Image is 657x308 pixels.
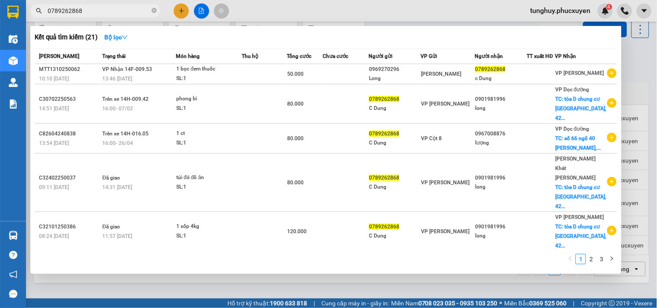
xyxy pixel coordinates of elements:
span: Gửi hàng Hạ Long: Hotline: [13,58,88,81]
span: right [609,256,615,261]
span: question-circle [9,251,17,259]
span: close-circle [152,7,157,15]
span: search [36,8,42,14]
div: C32101250386 [39,222,100,231]
span: 0789262868 [475,66,505,72]
span: Gửi hàng [GEOGRAPHIC_DATA]: Hotline: [9,25,92,56]
div: lượng [475,138,527,148]
span: Trên xe 14H-016.05 [102,131,149,137]
span: notification [9,270,17,279]
div: phong bì [176,94,241,104]
button: Bộ lọcdown [97,30,135,44]
img: solution-icon [9,99,18,109]
div: SL: 1 [176,138,241,148]
span: TC: tòa D chung cư [GEOGRAPHIC_DATA], 42... [555,224,606,249]
span: Tổng cước [287,53,312,59]
div: 1 bọc đem thuốc [176,64,241,74]
button: left [565,254,576,264]
input: Tìm tên, số ĐT hoặc mã đơn [48,6,150,16]
span: 16:00 - 07/02 [102,106,133,112]
div: 0969270296 [369,65,421,74]
span: TT xuất HĐ [527,53,553,59]
span: plus-circle [607,68,617,78]
div: long [475,183,527,192]
span: TC: tòa D chung cư [GEOGRAPHIC_DATA], 42... [555,184,606,209]
a: 1 [576,254,586,264]
span: 09:11 [DATE] [39,184,69,190]
img: warehouse-icon [9,56,18,65]
div: túi đỏ đồ ăn [176,173,241,183]
span: 14:31 [DATE] [102,184,132,190]
li: Next Page [607,254,617,264]
span: VP Nhận [555,53,576,59]
span: 14:51 [DATE] [39,106,69,112]
span: plus-circle [607,98,617,108]
button: right [607,254,617,264]
img: warehouse-icon [9,78,18,87]
div: 0901981996 [475,173,527,183]
img: warehouse-icon [9,35,18,44]
li: Previous Page [565,254,576,264]
h3: Kết quả tìm kiếm ( 21 ) [35,33,97,42]
div: C82604240838 [39,129,100,138]
strong: 024 3236 3236 - [10,33,92,48]
div: SL: 1 [176,183,241,192]
span: 13:54 [DATE] [39,140,69,146]
span: 120.000 [288,228,307,234]
span: 0789262868 [369,131,399,137]
span: 08:24 [DATE] [39,233,69,239]
div: 0967008876 [475,129,527,138]
div: 0901981996 [475,95,527,104]
span: 10:10 [DATE] [39,76,69,82]
span: message [9,290,17,298]
span: VP [PERSON_NAME] [421,228,470,234]
span: Người gửi [369,53,392,59]
div: C Dung [369,231,421,241]
div: long [475,104,527,113]
span: 0789262868 [369,224,399,230]
span: Đã giao [102,224,120,230]
div: 1 ct [176,129,241,138]
span: left [568,256,573,261]
div: long [475,231,527,241]
span: [PERSON_NAME] Khát [PERSON_NAME] [555,156,596,181]
span: [PERSON_NAME] [421,71,462,77]
span: Chưa cước [323,53,349,59]
span: TC: số 66 ngõ 40 [PERSON_NAME],... [555,135,601,151]
li: 1 [576,254,586,264]
div: C Dung [369,138,421,148]
span: plus-circle [607,177,617,186]
strong: Bộ lọc [104,34,128,41]
div: C Dung [369,104,421,113]
span: VP [PERSON_NAME] [555,70,604,76]
li: 3 [596,254,607,264]
div: C Dung [369,183,421,192]
div: MTT1310250062 [39,65,100,74]
span: 13:46 [DATE] [102,76,132,82]
div: SL: 1 [176,231,241,241]
span: VP Dọc đường [555,126,589,132]
span: Người nhận [475,53,503,59]
a: 3 [597,254,606,264]
span: Trên xe 14H-009.42 [102,96,149,102]
span: VP Dọc đường [555,87,589,93]
div: 1 xốp 4kg [176,222,241,231]
span: Món hàng [176,53,200,59]
div: SL: 1 [176,104,241,113]
span: TC: tòa D chung cư [GEOGRAPHIC_DATA], 42... [555,96,606,121]
span: 16:00 - 26/04 [102,140,133,146]
span: [PERSON_NAME] [39,53,79,59]
div: SL: 1 [176,74,241,83]
div: 0901981996 [475,222,527,231]
span: 11:57 [DATE] [102,233,132,239]
img: logo-vxr [7,6,19,19]
span: 0789262868 [369,96,399,102]
span: 80.000 [288,135,304,141]
span: Thu hộ [242,53,258,59]
span: 50.000 [288,71,304,77]
span: close-circle [152,8,157,13]
span: VP [PERSON_NAME] [421,180,470,186]
a: 2 [586,254,596,264]
span: Trạng thái [102,53,126,59]
li: 2 [586,254,596,264]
